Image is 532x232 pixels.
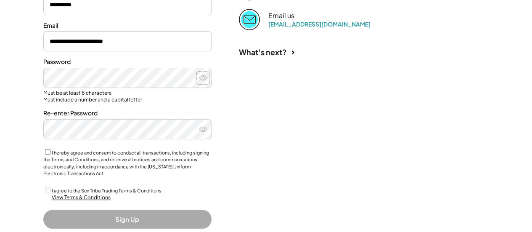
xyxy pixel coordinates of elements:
div: Re-enter Password [43,109,212,117]
div: Must be at least 8 characters Must include a number and a capital letter [43,90,212,103]
a: [EMAIL_ADDRESS][DOMAIN_NAME] [268,20,371,28]
img: Email%202%403x.png [239,9,260,30]
div: Password [43,58,212,66]
div: What's next? [239,47,287,57]
label: I hereby agree and consent to conduct all transactions, including signing the Terms and Condition... [43,150,209,176]
button: Sign Up [43,210,212,229]
div: Email [43,21,212,30]
div: View Terms & Conditions [52,194,111,201]
div: Email us [268,11,294,20]
label: I agree to the Sun Tribe Trading Terms & Conditions. [52,188,163,193]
